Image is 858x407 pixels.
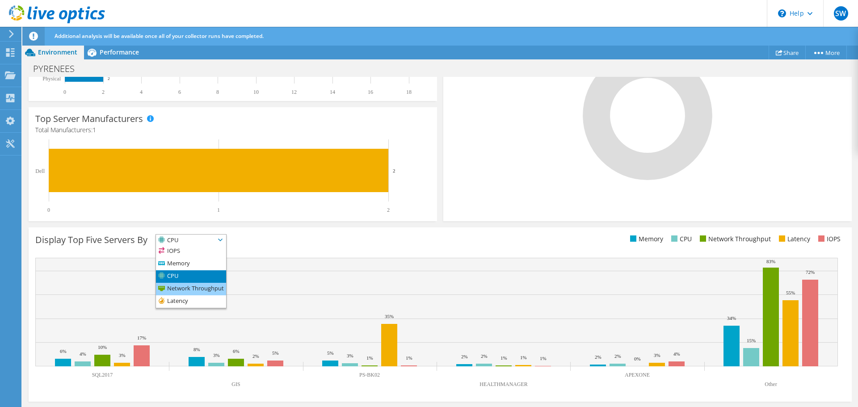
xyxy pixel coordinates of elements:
text: 1% [520,355,527,360]
text: 0% [634,356,641,361]
text: 2% [595,354,601,360]
li: Memory [156,258,226,270]
text: 34% [727,315,736,321]
text: 3% [119,352,126,358]
svg: \n [778,9,786,17]
text: 2 [387,207,390,213]
text: 6 [178,89,181,95]
text: GIS [231,381,240,387]
text: 35% [385,314,394,319]
h3: Top Server Manufacturers [35,114,143,124]
text: 3% [347,353,353,358]
text: 17% [137,335,146,340]
a: More [805,46,847,59]
text: 2 [393,168,395,173]
text: 6% [233,348,240,354]
h1: PYRENEES [29,64,88,74]
li: Latency [156,295,226,308]
text: SQL2017 [92,372,113,378]
span: Additional analysis will be available once all of your collector runs have completed. [55,32,264,40]
text: 10 [253,89,259,95]
span: Environment [38,48,77,56]
text: 14 [330,89,335,95]
text: Other [765,381,777,387]
text: 2% [252,353,259,359]
a: Share [769,46,806,59]
text: Dell [35,168,45,174]
li: IOPS [156,245,226,258]
text: 2% [461,354,468,359]
text: 2% [614,353,621,359]
text: 18 [406,89,412,95]
li: Network Throughput [156,283,226,295]
span: SW [834,6,848,21]
text: APEXONE [625,372,650,378]
text: 2% [481,353,488,359]
text: 1% [540,356,547,361]
text: 55% [786,290,795,295]
text: 4 [140,89,143,95]
text: 1% [406,355,412,361]
text: 1% [500,355,507,361]
text: Physical [42,76,61,82]
text: 8% [193,347,200,352]
text: 5% [327,350,334,356]
text: 4% [673,351,680,357]
text: 8 [216,89,219,95]
text: 0 [63,89,66,95]
text: 10% [98,344,107,350]
span: Performance [100,48,139,56]
text: 1% [366,355,373,361]
h4: Total Manufacturers: [35,125,430,135]
text: 0 [47,207,50,213]
li: Memory [628,234,663,244]
li: CPU [156,270,226,283]
text: 83% [766,259,775,264]
text: 5% [272,350,279,356]
text: 4% [80,351,86,357]
text: 1 [217,207,220,213]
li: Latency [777,234,810,244]
text: 2 [108,76,110,81]
span: CPU [156,235,215,245]
text: 72% [806,269,815,275]
text: 2 [102,89,105,95]
text: 6% [60,348,67,354]
text: PS-BK02 [359,372,380,378]
text: 16 [368,89,373,95]
li: CPU [669,234,692,244]
span: 1 [93,126,96,134]
li: Network Throughput [698,234,771,244]
text: 15% [747,338,756,343]
li: IOPS [816,234,841,244]
text: 12 [291,89,297,95]
text: 3% [213,352,220,358]
text: HEALTHMANAGER [479,381,528,387]
text: 3% [654,352,660,358]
